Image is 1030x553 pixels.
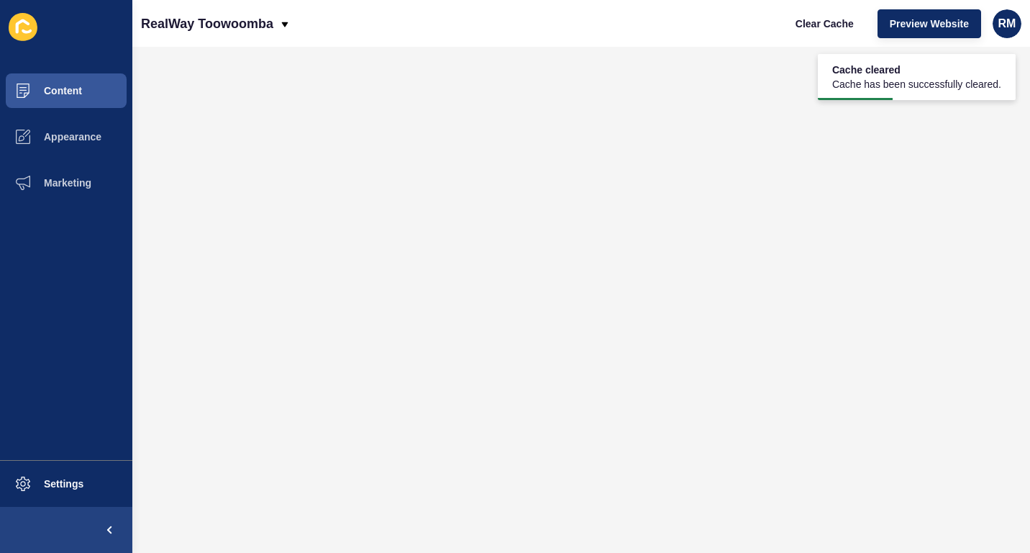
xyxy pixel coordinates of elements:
[998,17,1016,31] span: RM
[878,9,981,38] button: Preview Website
[796,17,854,31] span: Clear Cache
[141,6,273,42] p: RealWay Toowoomba
[832,63,1001,77] span: Cache cleared
[783,9,866,38] button: Clear Cache
[832,77,1001,91] span: Cache has been successfully cleared.
[890,17,969,31] span: Preview Website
